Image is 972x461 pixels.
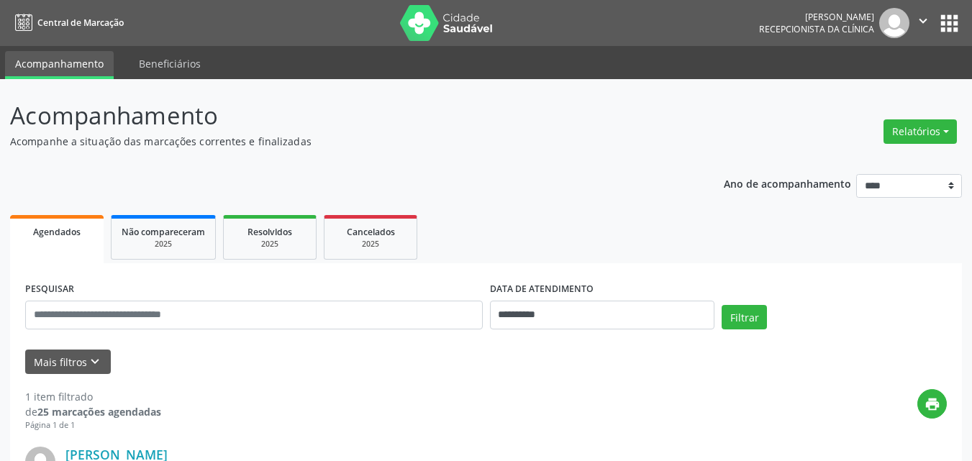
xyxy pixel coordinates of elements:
[915,13,931,29] i: 
[25,419,161,432] div: Página 1 de 1
[122,239,205,250] div: 2025
[917,389,947,419] button: print
[925,396,940,412] i: print
[347,226,395,238] span: Cancelados
[25,278,74,301] label: PESQUISAR
[10,11,124,35] a: Central de Marcação
[335,239,406,250] div: 2025
[25,350,111,375] button: Mais filtroskeyboard_arrow_down
[234,239,306,250] div: 2025
[37,17,124,29] span: Central de Marcação
[879,8,909,38] img: img
[247,226,292,238] span: Resolvidos
[122,226,205,238] span: Não compareceram
[37,405,161,419] strong: 25 marcações agendadas
[10,134,676,149] p: Acompanhe a situação das marcações correntes e finalizadas
[5,51,114,79] a: Acompanhamento
[129,51,211,76] a: Beneficiários
[909,8,937,38] button: 
[724,174,851,192] p: Ano de acompanhamento
[884,119,957,144] button: Relatórios
[87,354,103,370] i: keyboard_arrow_down
[759,23,874,35] span: Recepcionista da clínica
[10,98,676,134] p: Acompanhamento
[490,278,594,301] label: DATA DE ATENDIMENTO
[937,11,962,36] button: apps
[25,404,161,419] div: de
[25,389,161,404] div: 1 item filtrado
[759,11,874,23] div: [PERSON_NAME]
[33,226,81,238] span: Agendados
[722,305,767,329] button: Filtrar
